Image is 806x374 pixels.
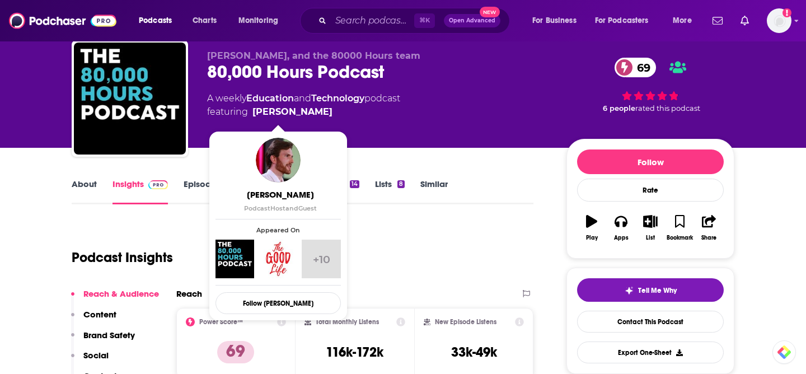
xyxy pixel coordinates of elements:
[71,330,135,350] button: Brand Safety
[311,8,521,34] div: Search podcasts, credits, & more...
[638,286,677,295] span: Tell Me Why
[586,235,598,241] div: Play
[285,204,298,212] span: and
[72,179,97,204] a: About
[83,350,109,361] p: Social
[577,311,724,333] a: Contact This Podcast
[782,8,791,17] svg: Add a profile image
[577,179,724,202] div: Rate
[588,12,665,30] button: open menu
[259,240,297,278] img: The Good Life: Andrew Leigh in Conversation
[566,50,734,120] div: 69 6 peoplerated this podcast
[83,309,116,320] p: Content
[231,12,293,30] button: open menu
[577,278,724,302] button: tell me why sparkleTell Me Why
[397,180,405,188] div: 8
[414,13,435,28] span: ⌘ K
[646,235,655,241] div: List
[311,93,364,104] a: Technology
[636,208,665,248] button: List
[532,13,577,29] span: For Business
[577,342,724,363] button: Export One-Sheet
[708,11,727,30] a: Show notifications dropdown
[667,235,693,241] div: Bookmark
[767,8,791,33] button: Show profile menu
[71,309,116,330] button: Content
[736,11,753,30] a: Show notifications dropdown
[444,14,500,27] button: Open AdvancedNew
[71,350,109,371] button: Social
[71,288,159,309] button: Reach & Audience
[207,105,400,119] span: featuring
[217,341,254,363] p: 69
[193,13,217,29] span: Charts
[480,7,500,17] span: New
[615,58,656,77] a: 69
[131,12,186,30] button: open menu
[218,189,343,212] a: [PERSON_NAME]PodcastHostandGuest
[673,13,692,29] span: More
[695,208,724,248] button: Share
[665,12,706,30] button: open menu
[577,149,724,174] button: Follow
[244,204,317,212] span: Podcast Host Guest
[603,104,635,113] span: 6 people
[625,286,634,295] img: tell me why sparkle
[72,249,173,266] h1: Podcast Insights
[199,318,243,326] h2: Power Score™
[302,240,340,278] a: +10
[294,93,311,104] span: and
[350,180,359,188] div: 14
[246,93,294,104] a: Education
[218,189,343,200] span: [PERSON_NAME]
[449,18,495,24] span: Open Advanced
[148,180,168,189] img: Podchaser Pro
[83,330,135,340] p: Brand Safety
[595,13,649,29] span: For Podcasters
[252,105,332,119] a: Rob Wiblin
[375,179,405,204] a: Lists8
[316,318,379,326] h2: Total Monthly Listens
[331,12,414,30] input: Search podcasts, credits, & more...
[207,92,400,119] div: A weekly podcast
[577,208,606,248] button: Play
[238,13,278,29] span: Monitoring
[215,292,341,314] button: Follow [PERSON_NAME]
[207,50,420,61] span: [PERSON_NAME], and the 80000 Hours team
[9,10,116,31] img: Podchaser - Follow, Share and Rate Podcasts
[215,226,341,234] span: Appeared On
[184,179,238,204] a: Episodes314
[524,12,591,30] button: open menu
[215,240,254,278] img: 80,000 Hours Podcast
[139,13,172,29] span: Podcasts
[767,8,791,33] img: User Profile
[435,318,496,326] h2: New Episode Listens
[606,208,635,248] button: Apps
[626,58,656,77] span: 69
[701,235,716,241] div: Share
[767,8,791,33] span: Logged in as zhopson
[113,179,168,204] a: InsightsPodchaser Pro
[420,179,448,204] a: Similar
[83,288,159,299] p: Reach & Audience
[256,138,301,183] img: Rob Wiblin
[614,235,629,241] div: Apps
[635,104,700,113] span: rated this podcast
[326,344,383,361] h3: 116k-172k
[665,208,694,248] button: Bookmark
[176,288,202,299] h2: Reach
[74,43,186,155] img: 80,000 Hours Podcast
[451,344,497,361] h3: 33k-49k
[185,12,223,30] a: Charts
